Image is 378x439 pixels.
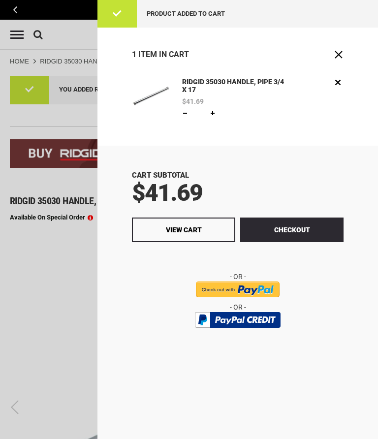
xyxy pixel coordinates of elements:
img: RIDGID 35030 HANDLE, PIPE 3/4 X 17 [132,77,170,115]
img: btn_bml_text.png [201,330,275,341]
button: Checkout [240,218,344,242]
a: RIDGID 35030 HANDLE, PIPE 3/4 X 17 [180,77,293,95]
a: RIDGID 35030 HANDLE, PIPE 3/4 X 17 [132,77,170,119]
span: Cart Subtotal [132,171,189,180]
span: $41.69 [182,98,204,105]
span: $41.69 [132,179,202,207]
span: Item in Cart [138,50,189,59]
span: 1 [132,50,136,59]
span: Product added to cart [147,10,225,17]
iframe: LiveChat chat widget [337,398,378,439]
button: Close [334,50,344,60]
a: View Cart [132,218,235,242]
span: View Cart [166,226,202,234]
